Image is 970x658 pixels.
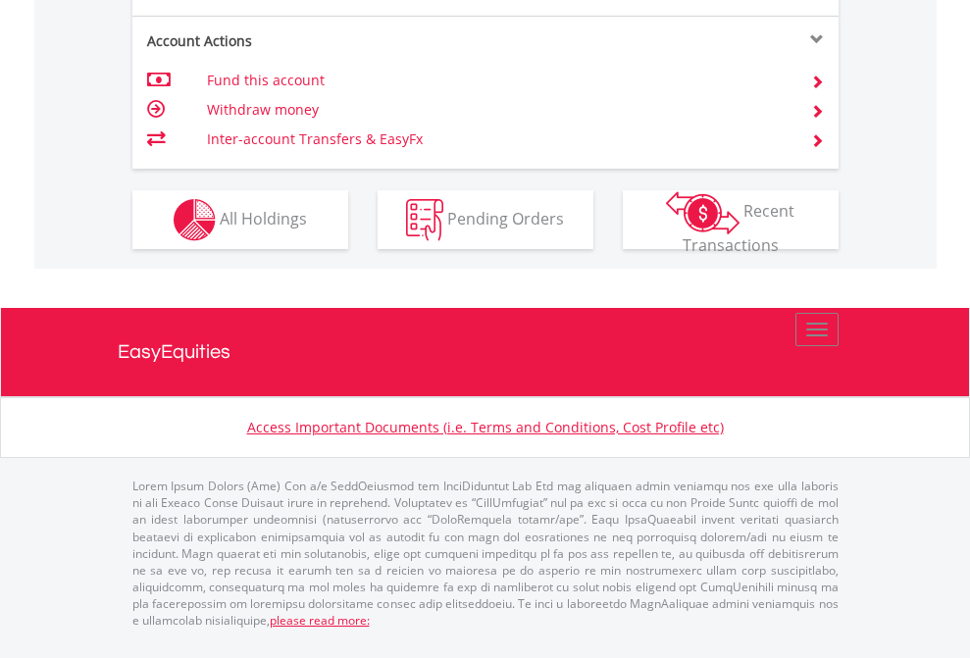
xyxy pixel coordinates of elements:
[378,190,593,249] button: Pending Orders
[666,191,740,234] img: transactions-zar-wht.png
[207,66,787,95] td: Fund this account
[220,207,307,228] span: All Holdings
[270,612,370,629] a: please read more:
[207,95,787,125] td: Withdraw money
[406,199,443,241] img: pending_instructions-wht.png
[118,308,853,396] a: EasyEquities
[207,125,787,154] td: Inter-account Transfers & EasyFx
[132,190,348,249] button: All Holdings
[447,207,564,228] span: Pending Orders
[132,478,839,629] p: Lorem Ipsum Dolors (Ame) Con a/e SeddOeiusmod tem InciDiduntut Lab Etd mag aliquaen admin veniamq...
[132,31,485,51] div: Account Actions
[247,418,724,436] a: Access Important Documents (i.e. Terms and Conditions, Cost Profile etc)
[623,190,839,249] button: Recent Transactions
[174,199,216,241] img: holdings-wht.png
